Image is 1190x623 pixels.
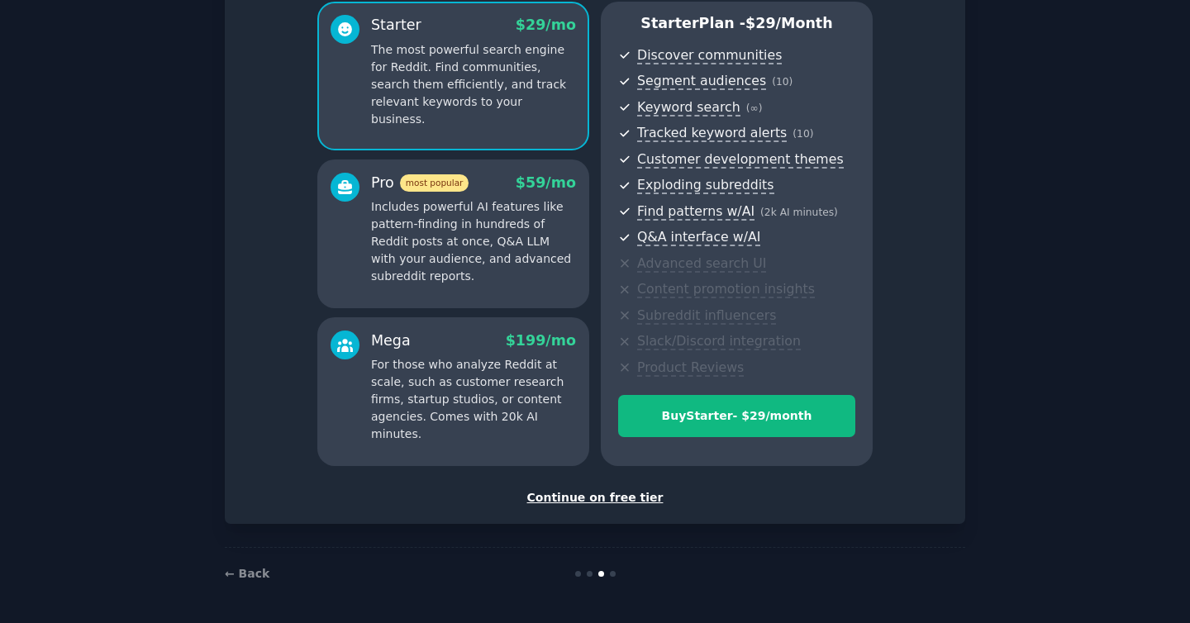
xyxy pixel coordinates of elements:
p: The most powerful search engine for Reddit. Find communities, search them efficiently, and track ... [371,41,576,128]
p: Includes powerful AI features like pattern-finding in hundreds of Reddit posts at once, Q&A LLM w... [371,198,576,285]
span: Product Reviews [637,359,744,377]
p: For those who analyze Reddit at scale, such as customer research firms, startup studios, or conte... [371,356,576,443]
span: most popular [400,174,469,192]
span: Customer development themes [637,151,844,169]
p: Starter Plan - [618,13,855,34]
div: Pro [371,173,469,193]
span: $ 59 /mo [516,174,576,191]
span: ( ∞ ) [746,102,763,114]
span: ( 10 ) [772,76,793,88]
span: Discover communities [637,47,782,64]
div: Mega [371,331,411,351]
span: ( 10 ) [793,128,813,140]
span: Advanced search UI [637,255,766,273]
span: Slack/Discord integration [637,333,801,350]
span: Subreddit influencers [637,307,776,325]
span: $ 29 /month [745,15,833,31]
span: Keyword search [637,99,740,117]
div: Buy Starter - $ 29 /month [619,407,854,425]
span: Find patterns w/AI [637,203,754,221]
span: $ 29 /mo [516,17,576,33]
span: Exploding subreddits [637,177,773,194]
span: $ 199 /mo [506,332,576,349]
span: Segment audiences [637,73,766,90]
span: ( 2k AI minutes ) [760,207,838,218]
span: Q&A interface w/AI [637,229,760,246]
a: ← Back [225,567,269,580]
span: Tracked keyword alerts [637,125,787,142]
div: Continue on free tier [242,489,948,506]
div: Starter [371,15,421,36]
button: BuyStarter- $29/month [618,395,855,437]
span: Content promotion insights [637,281,815,298]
